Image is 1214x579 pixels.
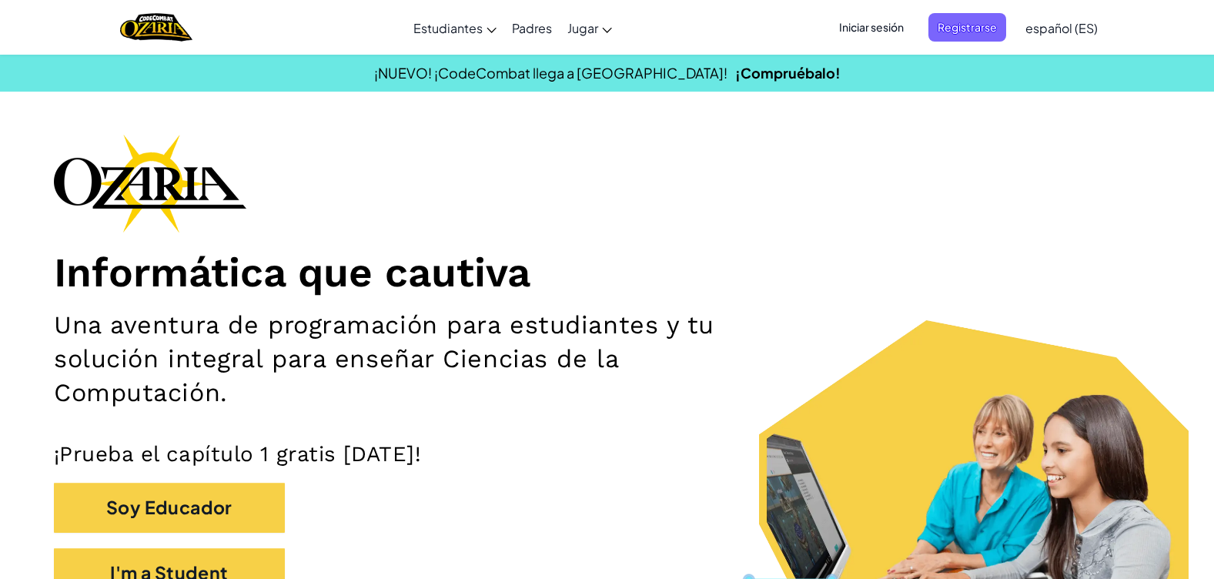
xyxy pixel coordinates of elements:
[1018,7,1105,49] a: español (ES)
[54,309,795,410] h2: Una aventura de programación para estudiantes y tu solución integral para enseñar Ciencias de la ...
[54,441,1160,468] p: ¡Prueba el capítulo 1 gratis [DATE]!
[406,7,504,49] a: Estudiantes
[928,13,1006,42] button: Registrarse
[830,13,913,42] button: Iniciar sesión
[735,64,841,82] a: ¡Compruébalo!
[413,20,483,36] span: Estudiantes
[560,7,620,49] a: Jugar
[54,248,1160,298] h1: Informática que cautiva
[54,134,246,233] img: Ozaria branding logo
[54,483,285,533] button: Soy Educador
[567,20,598,36] span: Jugar
[1025,20,1098,36] span: español (ES)
[120,12,192,43] a: Ozaria by CodeCombat logo
[374,64,727,82] span: ¡NUEVO! ¡CodeCombat llega a [GEOGRAPHIC_DATA]!
[504,7,560,49] a: Padres
[120,12,192,43] img: Home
